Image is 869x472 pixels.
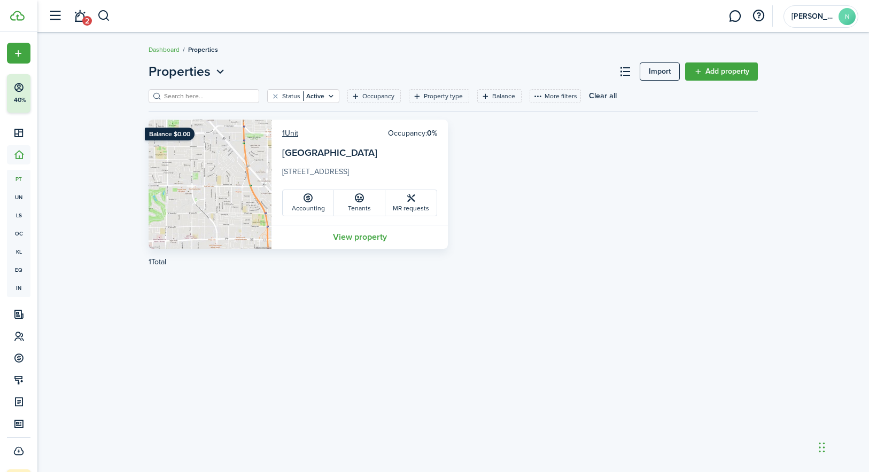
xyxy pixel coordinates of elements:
[282,91,300,101] filter-tag-label: Status
[7,279,30,297] a: in
[477,89,522,103] filter-tag: Open filter
[7,242,30,261] a: kl
[188,45,218,54] span: Properties
[792,13,834,20] span: Nelson
[334,190,385,216] a: Tenants
[691,357,869,472] iframe: Chat Widget
[10,11,25,21] img: TenantCloud
[145,128,195,140] ribbon: Balance $0.00
[492,91,515,101] filter-tag-label: Balance
[271,225,448,249] a: View property
[7,261,30,279] a: eq
[685,62,758,81] a: Add property
[409,89,469,103] filter-tag: Open filter
[13,96,27,105] p: 40%
[388,128,437,139] card-header-right: Occupancy:
[7,224,30,242] a: oc
[749,7,767,25] button: Open resource center
[149,62,227,81] button: Properties
[149,45,180,54] a: Dashboard
[282,128,298,139] a: 1Unit
[7,206,30,224] a: ls
[7,43,30,64] button: Open menu
[283,190,334,216] a: Accounting
[149,120,271,249] img: Property avatar
[725,3,745,30] a: Messaging
[303,91,324,101] filter-tag-value: Active
[282,166,437,183] card-description: [STREET_ADDRESS]
[282,146,377,160] a: [GEOGRAPHIC_DATA]
[640,62,680,81] a: Import
[589,89,617,103] button: Clear all
[271,92,280,100] button: Clear filter
[362,91,394,101] filter-tag-label: Occupancy
[69,3,90,30] a: Notifications
[385,190,437,216] a: MR requests
[149,62,227,81] button: Open menu
[149,62,211,81] span: Properties
[7,74,96,113] button: 40%
[267,89,339,103] filter-tag: Open filter
[149,256,166,268] p: 1 Total
[97,7,111,25] button: Search
[424,91,463,101] filter-tag-label: Property type
[82,16,92,26] span: 2
[7,188,30,206] a: un
[45,6,65,26] button: Open sidebar
[819,431,825,463] div: Drag
[347,89,401,103] filter-tag: Open filter
[839,8,856,25] avatar-text: N
[7,170,30,188] a: pt
[530,89,581,103] button: More filters
[427,128,437,139] b: 0%
[161,91,255,101] input: Search here...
